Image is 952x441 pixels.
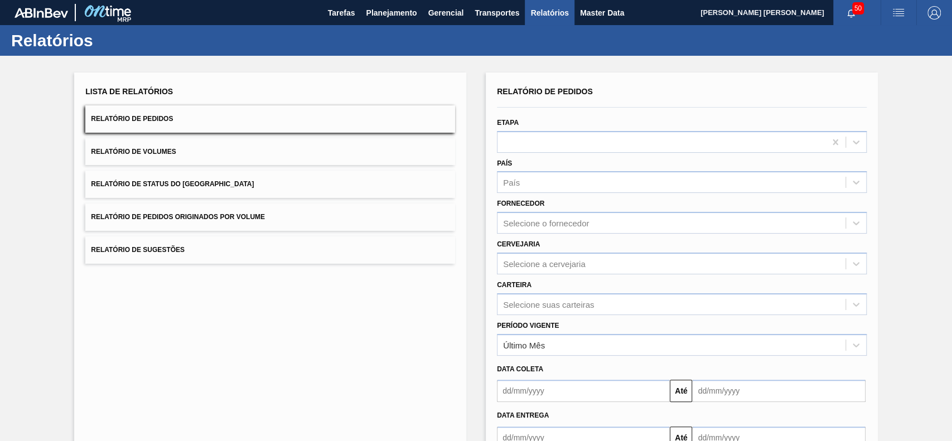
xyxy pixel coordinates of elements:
[833,5,869,21] button: Notificações
[85,171,455,198] button: Relatório de Status do [GEOGRAPHIC_DATA]
[497,119,519,127] label: Etapa
[91,180,254,188] span: Relatório de Status do [GEOGRAPHIC_DATA]
[497,281,531,289] label: Carteira
[91,148,176,156] span: Relatório de Volumes
[670,380,692,402] button: Até
[85,138,455,166] button: Relatório de Volumes
[497,200,544,207] label: Fornecedor
[927,6,941,20] img: Logout
[503,259,586,268] div: Selecione a cervejaria
[580,6,624,20] span: Master Data
[85,105,455,133] button: Relatório de Pedidos
[503,340,545,350] div: Último Mês
[497,87,593,96] span: Relatório de Pedidos
[852,2,864,14] span: 50
[85,236,455,264] button: Relatório de Sugestões
[503,219,589,228] div: Selecione o fornecedor
[85,203,455,231] button: Relatório de Pedidos Originados por Volume
[428,6,464,20] span: Gerencial
[475,6,519,20] span: Transportes
[892,6,905,20] img: userActions
[692,380,865,402] input: dd/mm/yyyy
[530,6,568,20] span: Relatórios
[497,411,549,419] span: Data entrega
[85,87,173,96] span: Lista de Relatórios
[91,246,185,254] span: Relatório de Sugestões
[497,159,512,167] label: País
[11,34,209,47] h1: Relatórios
[366,6,417,20] span: Planejamento
[91,115,173,123] span: Relatório de Pedidos
[15,8,68,18] img: TNhmsLtSVTkK8tSr43FrP2fwEKptu5GPRR3wAAAABJRU5ErkJggg==
[497,322,559,329] label: Período Vigente
[497,365,543,373] span: Data coleta
[503,299,594,309] div: Selecione suas carteiras
[497,380,670,402] input: dd/mm/yyyy
[91,213,265,221] span: Relatório de Pedidos Originados por Volume
[503,178,520,187] div: País
[328,6,355,20] span: Tarefas
[497,240,540,248] label: Cervejaria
